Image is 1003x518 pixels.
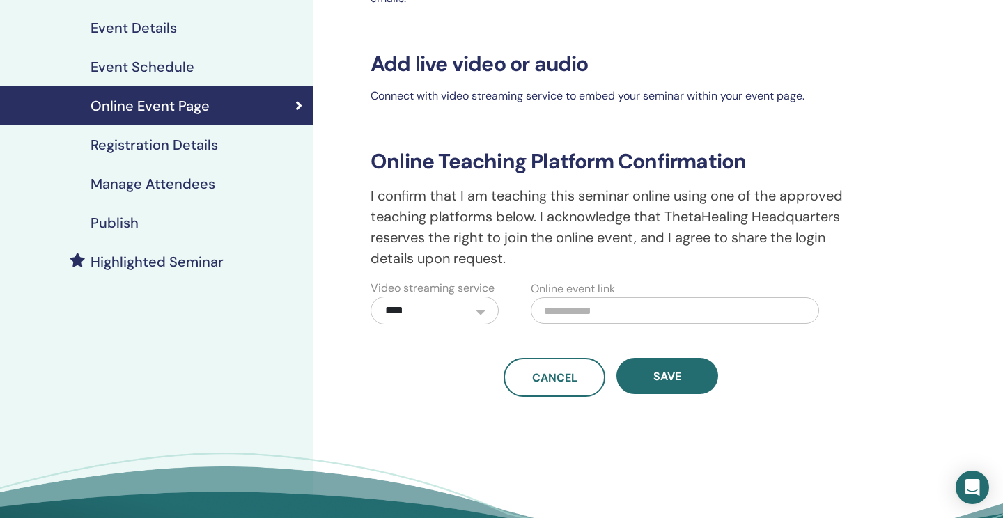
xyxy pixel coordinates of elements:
span: Save [653,369,681,384]
label: Video streaming service [371,280,495,297]
span: Cancel [532,370,577,385]
h3: Online Teaching Platform Confirmation [362,149,860,174]
h3: Add live video or audio [362,52,860,77]
h4: Online Event Page [91,97,210,114]
div: Open Intercom Messenger [956,471,989,504]
h4: Manage Attendees [91,175,215,192]
button: Save [616,358,718,394]
p: Connect with video streaming service to embed your seminar within your event page. [362,88,860,104]
h4: Event Details [91,19,177,36]
h4: Publish [91,214,139,231]
h4: Registration Details [91,136,218,153]
h4: Highlighted Seminar [91,253,224,270]
a: Cancel [504,358,605,397]
p: I confirm that I am teaching this seminar online using one of the approved teaching platforms bel... [362,185,860,269]
label: Online event link [531,281,615,297]
h4: Event Schedule [91,58,194,75]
